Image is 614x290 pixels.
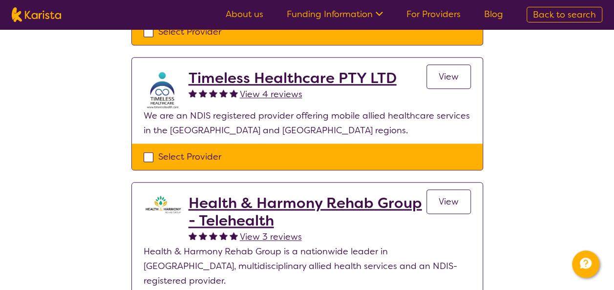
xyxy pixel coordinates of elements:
a: View [426,189,471,214]
img: fullstar [189,231,197,240]
img: fullstar [209,231,217,240]
img: fullstar [199,231,207,240]
a: View 3 reviews [240,229,302,244]
span: View 3 reviews [240,231,302,243]
img: fullstar [230,231,238,240]
img: Karista logo [12,7,61,22]
a: About us [226,8,263,20]
img: ztak9tblhgtrn1fit8ap.png [144,194,183,214]
button: Channel Menu [572,250,599,278]
img: crpuwnkay6cgqnsg7el4.jpg [144,69,183,108]
a: Funding Information [287,8,383,20]
p: We are an NDIS registered provider offering mobile allied healthcare services in the [GEOGRAPHIC_... [144,108,471,138]
span: Back to search [533,9,596,21]
img: fullstar [230,89,238,97]
a: Blog [484,8,503,20]
a: Back to search [527,7,602,22]
span: View [439,71,459,83]
a: View [426,64,471,89]
img: fullstar [219,89,228,97]
img: fullstar [199,89,207,97]
img: fullstar [219,231,228,240]
img: fullstar [189,89,197,97]
img: fullstar [209,89,217,97]
a: Health & Harmony Rehab Group - Telehealth [189,194,426,229]
span: View 4 reviews [240,88,302,100]
p: Health & Harmony Rehab Group is a nationwide leader in [GEOGRAPHIC_DATA], multidisciplinary allie... [144,244,471,288]
a: For Providers [406,8,461,20]
span: View [439,196,459,207]
a: View 4 reviews [240,87,302,102]
a: Timeless Healthcare PTY LTD [189,69,397,87]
